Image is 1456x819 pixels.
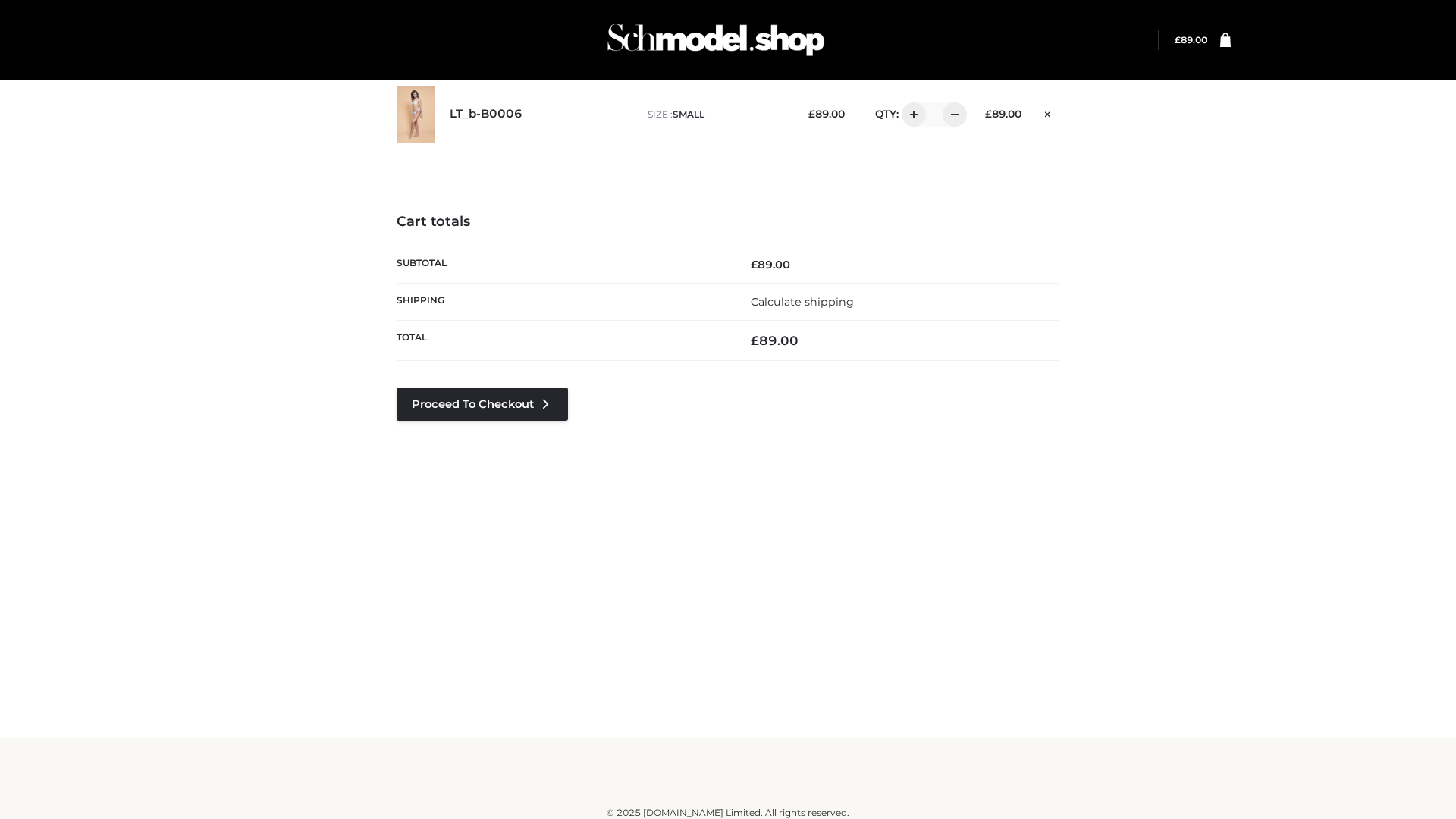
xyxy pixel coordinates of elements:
a: Calculate shipping [751,295,854,309]
span: £ [751,258,758,271]
span: £ [1175,34,1181,45]
bdi: 89.00 [985,108,1021,120]
h4: Cart totals [397,214,1059,231]
bdi: 89.00 [751,258,790,271]
div: QTY: [860,102,962,127]
span: £ [751,333,759,348]
a: Proceed to Checkout [397,388,568,421]
a: LT_b-B0006 [450,107,522,121]
img: Schmodel Admin 964 [602,10,830,70]
bdi: 89.00 [808,108,845,120]
th: Shipping [397,283,728,320]
span: SMALL [673,108,704,120]
a: Remove this item [1037,102,1059,122]
a: £89.00 [1175,34,1207,45]
span: £ [808,108,815,120]
th: Total [397,321,728,361]
bdi: 89.00 [1175,34,1207,45]
bdi: 89.00 [751,333,799,348]
span: £ [985,108,992,120]
p: size : [648,108,785,121]
th: Subtotal [397,246,728,283]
